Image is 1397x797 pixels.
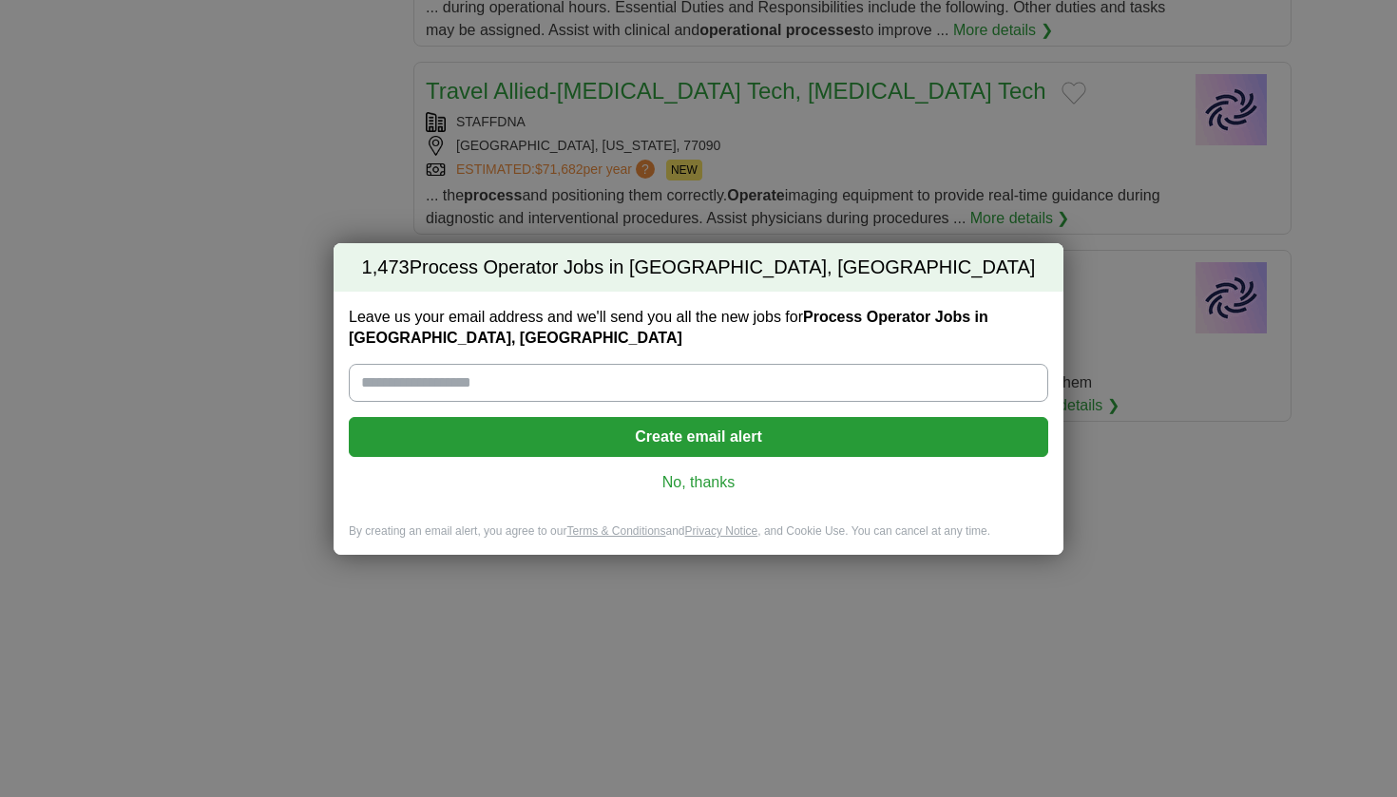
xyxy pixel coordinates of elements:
h2: Process Operator Jobs in [GEOGRAPHIC_DATA], [GEOGRAPHIC_DATA] [334,243,1063,293]
a: Privacy Notice [685,524,758,538]
a: Terms & Conditions [566,524,665,538]
a: No, thanks [364,472,1033,493]
button: Create email alert [349,417,1048,457]
span: 1,473 [362,255,410,281]
label: Leave us your email address and we'll send you all the new jobs for [349,307,1048,349]
div: By creating an email alert, you agree to our and , and Cookie Use. You can cancel at any time. [334,523,1063,555]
